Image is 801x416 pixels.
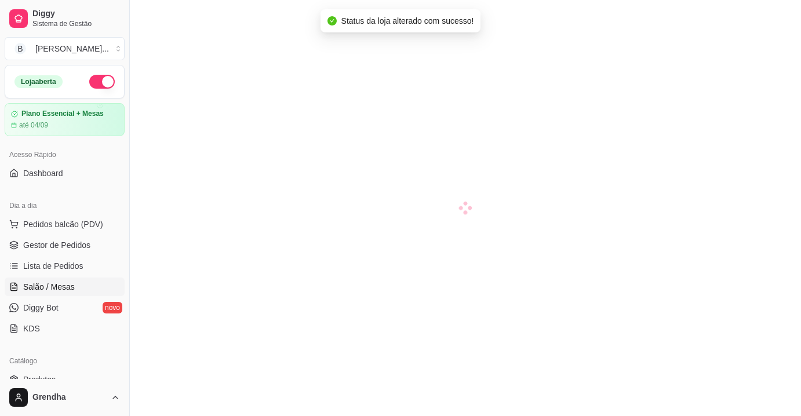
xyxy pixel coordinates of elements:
[5,236,125,254] a: Gestor de Pedidos
[32,392,106,403] span: Grendha
[23,218,103,230] span: Pedidos balcão (PDV)
[32,19,120,28] span: Sistema de Gestão
[5,145,125,164] div: Acesso Rápido
[5,352,125,370] div: Catálogo
[14,75,63,88] div: Loja aberta
[5,257,125,275] a: Lista de Pedidos
[23,302,59,313] span: Diggy Bot
[23,260,83,272] span: Lista de Pedidos
[32,9,120,19] span: Diggy
[89,75,115,89] button: Alterar Status
[23,239,90,251] span: Gestor de Pedidos
[5,370,125,389] a: Produtos
[5,298,125,317] a: Diggy Botnovo
[5,103,125,136] a: Plano Essencial + Mesasaté 04/09
[23,167,63,179] span: Dashboard
[5,278,125,296] a: Salão / Mesas
[21,110,104,118] article: Plano Essencial + Mesas
[23,281,75,293] span: Salão / Mesas
[23,323,40,334] span: KDS
[5,319,125,338] a: KDS
[23,374,56,385] span: Produtos
[14,43,26,54] span: B
[5,37,125,60] button: Select a team
[35,43,109,54] div: [PERSON_NAME] ...
[5,384,125,411] button: Grendha
[5,215,125,233] button: Pedidos balcão (PDV)
[5,196,125,215] div: Dia a dia
[327,16,337,25] span: check-circle
[5,5,125,32] a: DiggySistema de Gestão
[5,164,125,183] a: Dashboard
[341,16,474,25] span: Status da loja alterado com sucesso!
[19,121,48,130] article: até 04/09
